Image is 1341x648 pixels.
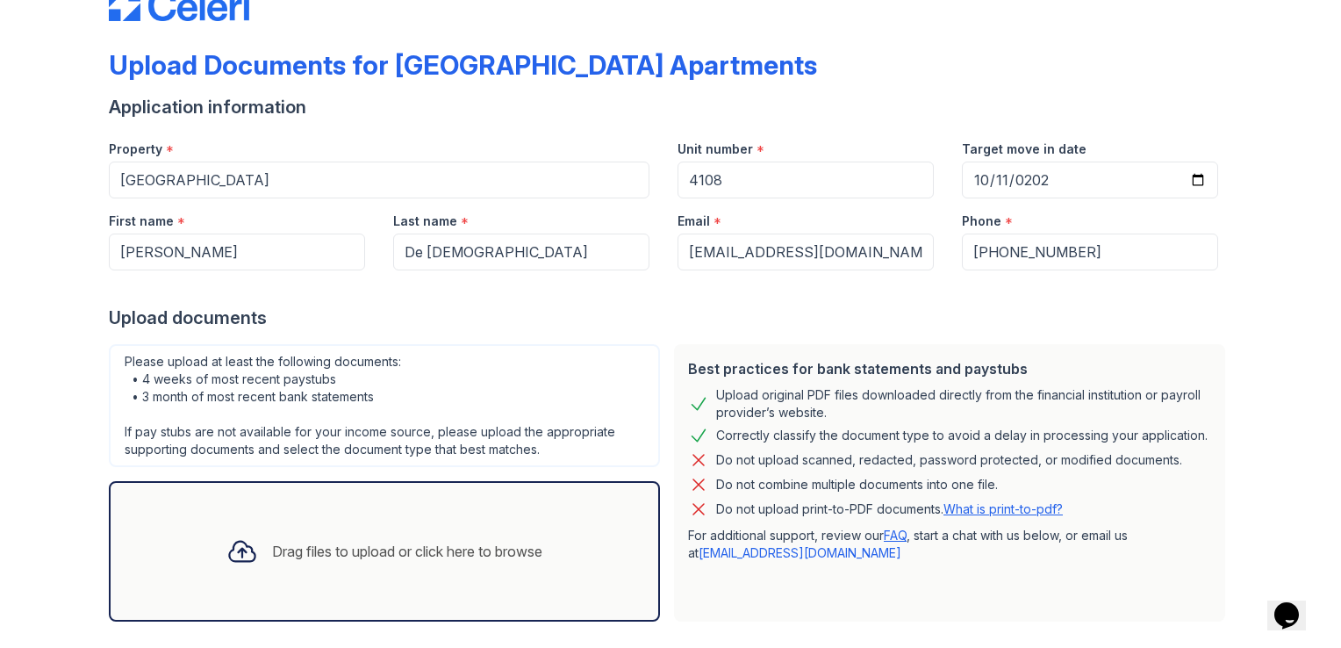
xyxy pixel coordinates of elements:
div: Please upload at least the following documents: • 4 weeks of most recent paystubs • 3 month of mo... [109,344,660,467]
label: Unit number [678,140,753,158]
label: First name [109,212,174,230]
label: Last name [393,212,457,230]
label: Target move in date [962,140,1086,158]
div: Do not upload scanned, redacted, password protected, or modified documents. [716,450,1182,471]
a: [EMAIL_ADDRESS][DOMAIN_NAME] [699,545,901,560]
a: FAQ [884,528,907,543]
label: Property [109,140,162,158]
a: What is print-to-pdf? [943,501,1063,516]
div: Upload original PDF files downloaded directly from the financial institution or payroll provider’... [716,386,1211,421]
div: Upload Documents for [GEOGRAPHIC_DATA] Apartments [109,49,817,81]
label: Phone [962,212,1001,230]
div: Upload documents [109,306,1232,330]
div: Do not combine multiple documents into one file. [716,474,998,495]
div: Correctly classify the document type to avoid a delay in processing your application. [716,425,1208,446]
div: Application information [109,95,1232,119]
label: Email [678,212,710,230]
iframe: chat widget [1267,578,1323,630]
div: Best practices for bank statements and paystubs [688,358,1211,379]
p: For additional support, review our , start a chat with us below, or email us at [688,527,1211,562]
p: Do not upload print-to-PDF documents. [716,500,1063,518]
div: Drag files to upload or click here to browse [272,541,542,562]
